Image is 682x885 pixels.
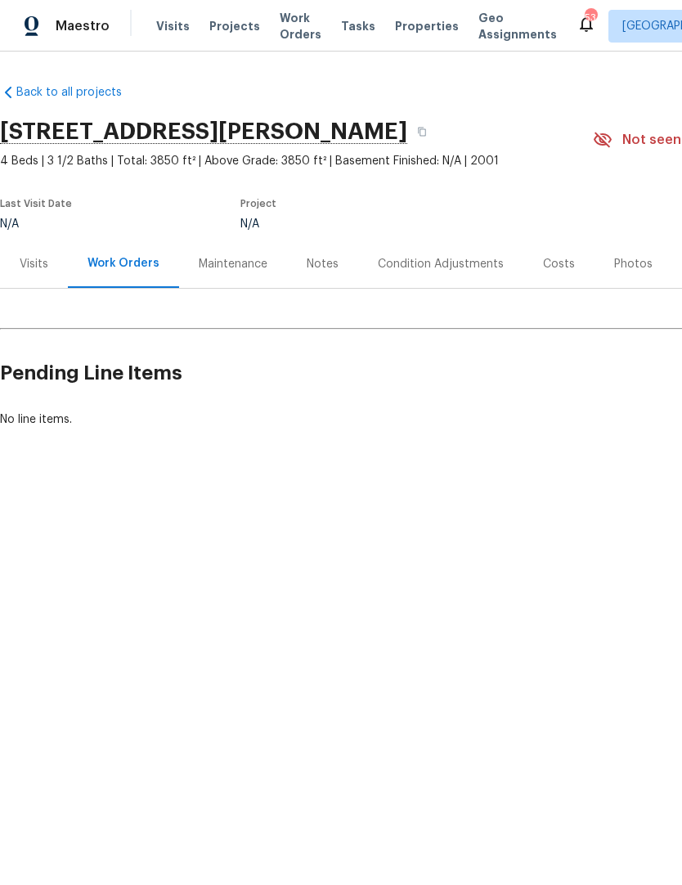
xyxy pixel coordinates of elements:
div: Work Orders [87,255,159,272]
div: Notes [307,256,339,272]
span: Maestro [56,18,110,34]
span: Project [240,199,276,209]
span: Properties [395,18,459,34]
div: Costs [543,256,575,272]
span: Tasks [341,20,375,32]
span: Visits [156,18,190,34]
span: Geo Assignments [478,10,557,43]
span: Projects [209,18,260,34]
div: Condition Adjustments [378,256,504,272]
div: Visits [20,256,48,272]
div: Photos [614,256,653,272]
span: Work Orders [280,10,321,43]
div: 53 [585,10,596,26]
div: Maintenance [199,256,267,272]
div: N/A [240,218,554,230]
button: Copy Address [407,117,437,146]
